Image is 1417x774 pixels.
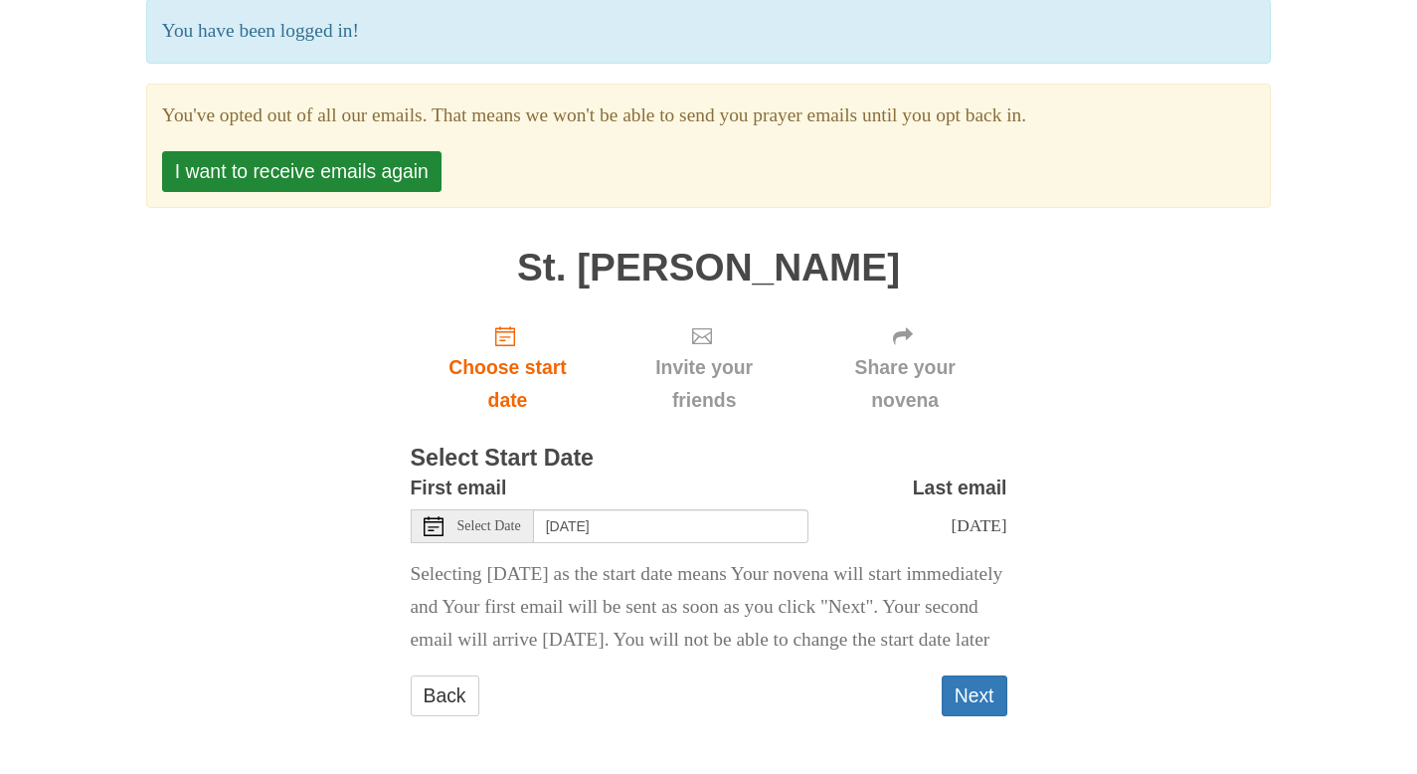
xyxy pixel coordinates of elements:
h1: St. [PERSON_NAME] [411,247,1007,290]
button: I want to receive emails again [162,151,442,192]
a: Choose start date [411,308,606,427]
section: You've opted out of all our emails. That means we won't be able to send you prayer emails until y... [162,99,1255,132]
span: [DATE] [951,515,1006,535]
span: Invite your friends [624,351,783,417]
button: Next [942,676,1007,716]
span: Share your novena [823,351,987,417]
input: Use the arrow keys to pick a date [534,509,808,543]
span: Choose start date [431,351,586,417]
a: Back [411,676,479,716]
span: Select Date [457,519,521,533]
div: Click "Next" to confirm your start date first. [605,308,802,427]
div: Click "Next" to confirm your start date first. [803,308,1007,427]
label: Last email [913,472,1007,504]
label: First email [411,472,507,504]
p: Selecting [DATE] as the start date means Your novena will start immediately and Your first email ... [411,558,1007,657]
h3: Select Start Date [411,446,1007,472]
